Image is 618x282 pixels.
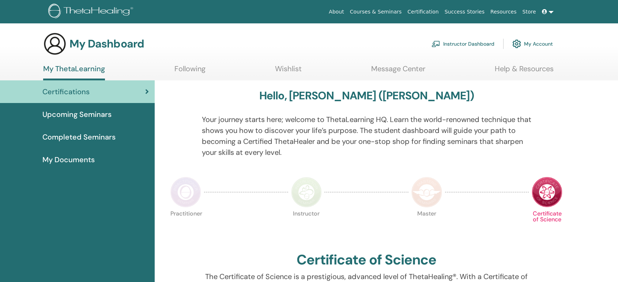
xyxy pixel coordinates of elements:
[42,86,90,97] span: Certifications
[347,5,405,19] a: Courses & Seminars
[48,4,136,20] img: logo.png
[520,5,539,19] a: Store
[442,5,487,19] a: Success Stories
[512,36,553,52] a: My Account
[291,177,322,207] img: Instructor
[170,211,201,241] p: Practitioner
[69,37,144,50] h3: My Dashboard
[202,114,531,158] p: Your journey starts here; welcome to ThetaLearning HQ. Learn the world-renowned technique that sh...
[326,5,347,19] a: About
[297,252,436,268] h2: Certificate of Science
[404,5,441,19] a: Certification
[411,211,442,241] p: Master
[512,38,521,50] img: cog.svg
[495,64,554,79] a: Help & Resources
[411,177,442,207] img: Master
[43,64,105,80] a: My ThetaLearning
[532,177,562,207] img: Certificate of Science
[42,154,95,165] span: My Documents
[291,211,322,241] p: Instructor
[42,109,112,120] span: Upcoming Seminars
[275,64,302,79] a: Wishlist
[174,64,206,79] a: Following
[259,89,474,102] h3: Hello, [PERSON_NAME] ([PERSON_NAME])
[371,64,425,79] a: Message Center
[170,177,201,207] img: Practitioner
[432,36,494,52] a: Instructor Dashboard
[432,41,440,47] img: chalkboard-teacher.svg
[42,132,116,142] span: Completed Seminars
[487,5,520,19] a: Resources
[532,211,562,241] p: Certificate of Science
[43,32,67,56] img: generic-user-icon.jpg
